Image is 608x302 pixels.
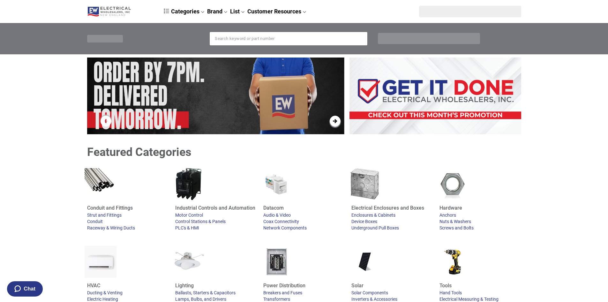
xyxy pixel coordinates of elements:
a: Coax Connectivity [263,219,335,224]
a: Raceway & Wiring Ducts [87,225,169,230]
span: Chat [24,286,35,292]
a: Conduit [87,219,169,224]
div: Section row [378,33,521,44]
a: HVAC [87,283,169,289]
a: Strut and Fittings [87,213,169,218]
a: Lighting [175,283,257,289]
a: Inverters & Accessories [351,297,433,302]
a: List [230,8,245,15]
a: PLC's & HMI [175,225,257,230]
a: Motor Control [175,213,257,218]
div: Section row [87,28,521,50]
div: Section row [348,6,521,17]
a: Customer Resources [247,8,306,15]
a: Network Components [263,225,335,230]
a: Anchors [439,213,521,218]
button: Next Slide [330,116,341,127]
img: dcb64e45f5418a636573a8ace67a09fc.svg [164,9,169,13]
a: Solar [351,283,433,289]
img: wall heater [85,246,116,278]
button: Chat [6,281,43,297]
a: Electric Heating [87,297,169,302]
img: solar panels [349,246,381,278]
img: switch boxes [349,168,381,200]
img: power tools [437,246,469,278]
a: Datacom [263,205,335,211]
a: Transformers [263,297,345,302]
a: Lamps, Bulbs, and Drivers [175,297,257,302]
a: Underground Pull Boxes [351,225,433,230]
a: Device Boxes [351,219,433,224]
img: recessed lighting [173,246,205,278]
div: Current slide is 1 of 4 [87,58,344,134]
a: Audio & Video [263,213,335,218]
a: Solar Components [351,290,433,295]
a: Logo [87,6,152,17]
a: Industrial Controls and Automation [175,205,257,211]
section: slider [87,58,344,134]
a: Conduit and Fittings [87,205,169,211]
a: Tools [439,283,521,289]
img: conduit [85,168,116,200]
img: hex nuts [437,168,469,200]
button: Previous Slide [101,116,111,127]
img: Logo [87,6,133,17]
img: Contactor [173,168,205,200]
a: Power Distribution [263,283,345,289]
a: Brand [207,8,228,15]
a: Enclosures & Cabinets [351,213,433,218]
a: Nuts & Washers [439,219,521,224]
a: Electrical Measuring & Testing [439,297,521,302]
img: ethernet connectors [261,168,293,200]
button: Search Products [356,32,364,45]
input: Search Products [210,32,352,45]
a: Breakers and Fuses [263,290,345,295]
a: Screws and Bolts [439,225,521,230]
a: Electrical Enclosures and Boxes [351,205,433,211]
div: Featured Categories [87,146,521,159]
a: Control Stations & Panels [175,219,257,224]
img: load center [261,246,293,278]
a: Ballasts, Starters & Capacitors [175,290,257,295]
div: Section row [87,28,378,50]
a: Hand Tools [439,290,521,295]
a: Categories [164,8,205,15]
a: Ducting & Venting [87,290,169,295]
a: Hardware [439,205,521,211]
